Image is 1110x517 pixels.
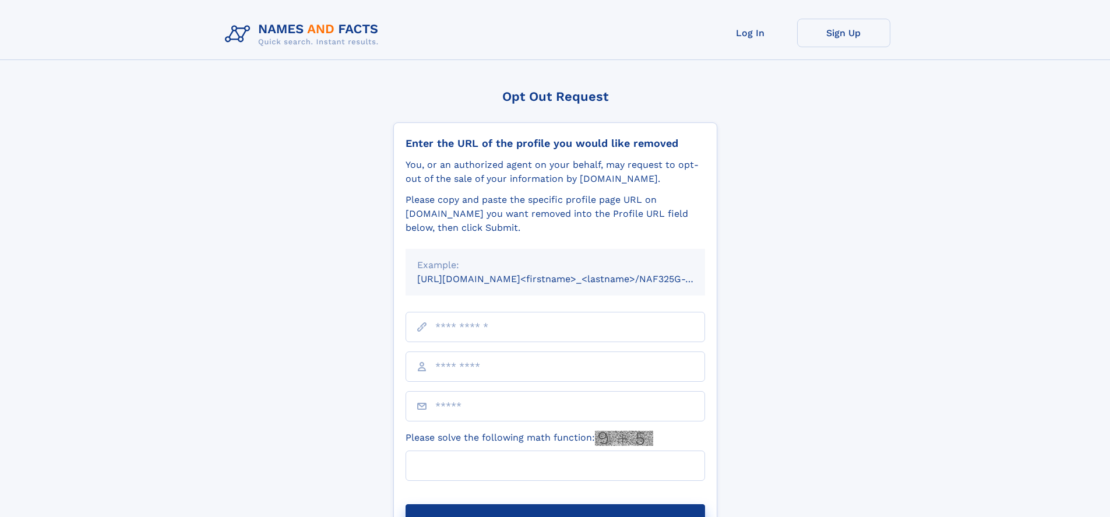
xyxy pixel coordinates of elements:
[406,158,705,186] div: You, or an authorized agent on your behalf, may request to opt-out of the sale of your informatio...
[406,431,653,446] label: Please solve the following math function:
[704,19,797,47] a: Log In
[406,137,705,150] div: Enter the URL of the profile you would like removed
[406,193,705,235] div: Please copy and paste the specific profile page URL on [DOMAIN_NAME] you want removed into the Pr...
[797,19,890,47] a: Sign Up
[393,89,717,104] div: Opt Out Request
[417,273,727,284] small: [URL][DOMAIN_NAME]<firstname>_<lastname>/NAF325G-xxxxxxxx
[417,258,693,272] div: Example:
[220,19,388,50] img: Logo Names and Facts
